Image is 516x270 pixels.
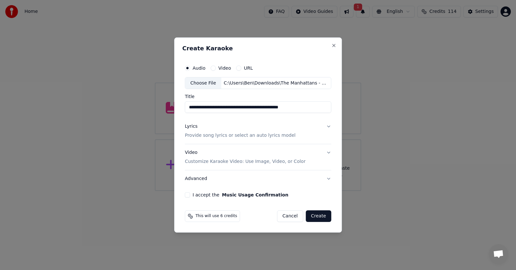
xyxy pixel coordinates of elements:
label: URL [244,66,253,70]
p: Provide song lyrics or select an auto lyrics model [185,133,295,139]
div: Choose File [185,77,221,89]
button: Create [306,210,331,222]
div: C:\Users\Ben\Downloads\The Manhattans - Kiss and Say Goodbye [Jam's House Mix].mp3 [221,80,331,86]
h2: Create Karaoke [182,45,334,51]
button: Advanced [185,170,331,187]
label: I accept the [193,193,288,197]
button: LyricsProvide song lyrics or select an auto lyrics model [185,118,331,144]
p: Customize Karaoke Video: Use Image, Video, or Color [185,158,305,165]
label: Audio [193,66,205,70]
button: I accept the [222,193,288,197]
span: This will use 6 credits [195,214,237,219]
button: VideoCustomize Karaoke Video: Use Image, Video, or Color [185,145,331,170]
label: Title [185,95,331,99]
div: Lyrics [185,124,197,130]
div: Video [185,150,305,165]
button: Cancel [277,210,303,222]
label: Video [218,66,231,70]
